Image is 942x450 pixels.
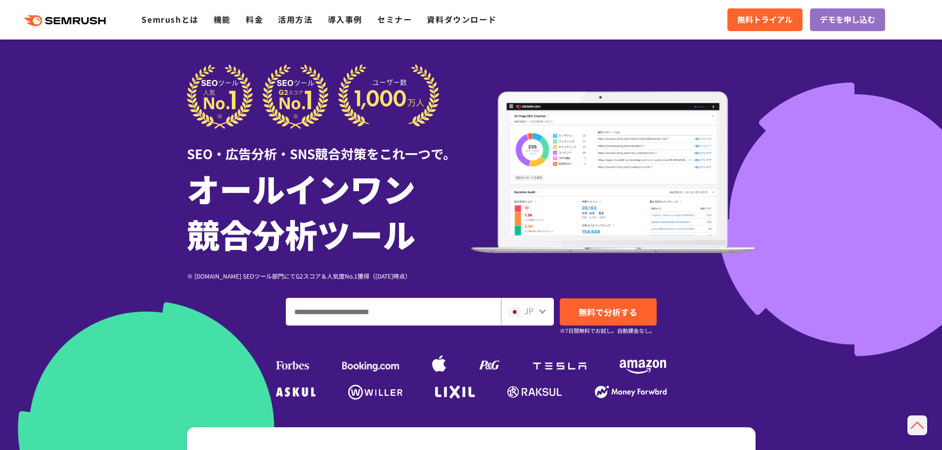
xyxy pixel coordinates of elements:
[820,13,875,26] span: デモを申し込む
[141,13,198,25] a: Semrushとは
[524,305,534,317] span: JP
[560,326,655,335] small: ※7日間無料でお試し。自動課金なし。
[286,298,500,325] input: ドメイン、キーワードまたはURLを入力してください
[579,306,637,318] span: 無料で分析する
[810,8,885,31] a: デモを申し込む
[377,13,412,25] a: セミナー
[427,13,496,25] a: 資料ダウンロード
[246,13,263,25] a: 料金
[187,271,471,281] div: ※ [DOMAIN_NAME] SEOツール部門にてG2スコア＆人気度No.1獲得（[DATE]時点）
[187,129,471,163] div: SEO・広告分析・SNS競合対策をこれ一つで。
[727,8,803,31] a: 無料トライアル
[328,13,362,25] a: 導入事例
[560,298,657,326] a: 無料で分析する
[187,165,471,256] h1: オールインワン 競合分析ツール
[214,13,231,25] a: 機能
[278,13,313,25] a: 活用方法
[737,13,793,26] span: 無料トライアル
